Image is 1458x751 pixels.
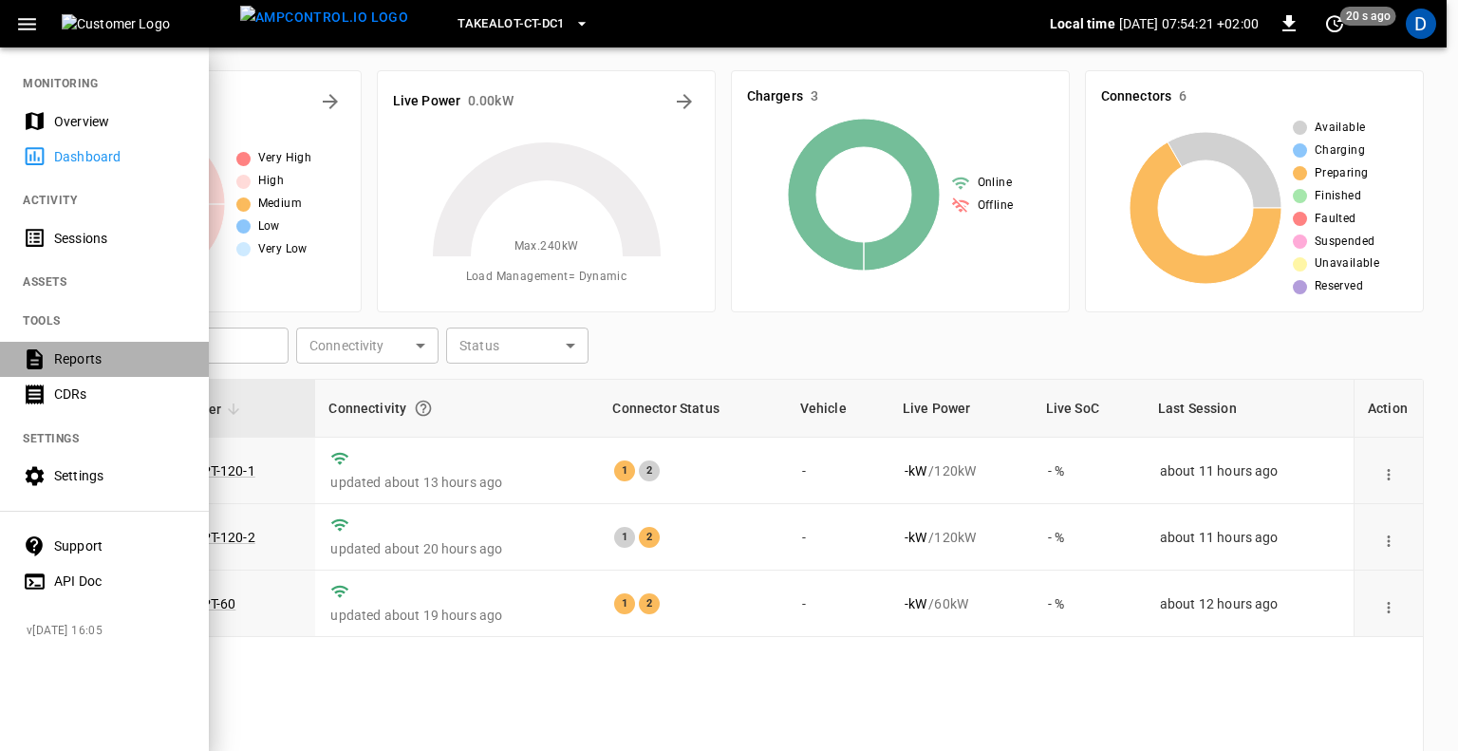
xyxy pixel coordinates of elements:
[458,13,565,35] span: Takealot-CT-DC1
[240,6,408,29] img: ampcontrol.io logo
[1050,14,1115,33] p: Local time
[1319,9,1350,39] button: set refresh interval
[54,229,186,248] div: Sessions
[62,14,233,33] img: Customer Logo
[54,385,186,404] div: CDRs
[1340,7,1396,26] span: 20 s ago
[54,536,186,555] div: Support
[54,147,186,166] div: Dashboard
[54,112,186,131] div: Overview
[54,572,186,591] div: API Doc
[27,622,194,641] span: v [DATE] 16:05
[54,349,186,368] div: Reports
[54,466,186,485] div: Settings
[1119,14,1259,33] p: [DATE] 07:54:21 +02:00
[1406,9,1436,39] div: profile-icon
